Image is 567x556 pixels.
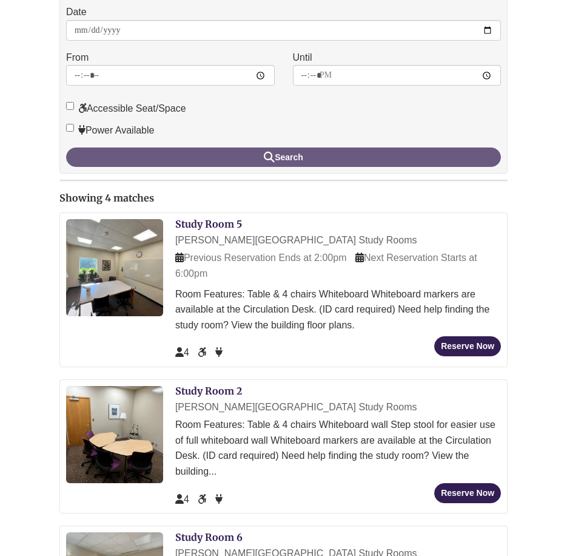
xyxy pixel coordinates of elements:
span: Accessible Seat/Space [198,347,209,358]
div: [PERSON_NAME][GEOGRAPHIC_DATA] Study Rooms [175,399,501,415]
a: Study Room 2 [175,385,242,397]
h2: Showing 4 matches [59,193,508,204]
span: The capacity of this space [175,494,189,504]
button: Search [66,147,501,167]
input: Power Available [66,124,74,132]
img: Study Room 2 [66,386,163,483]
div: Room Features: Table & 4 chairs Whiteboard wall Step stool for easier use of full whiteboard wall... [175,417,501,479]
input: Accessible Seat/Space [66,102,74,110]
a: Study Room 6 [175,531,243,543]
img: Study Room 5 [66,219,163,316]
label: Accessible Seat/Space [66,101,186,117]
span: Next Reservation Starts at 6:00pm [175,253,477,279]
div: Room Features: Table & 4 chairs Whiteboard Whiteboard markers are available at the Circulation De... [175,286,501,333]
button: Reserve Now [434,336,501,356]
label: Date [66,4,87,20]
label: From [66,50,89,66]
a: Study Room 5 [175,218,242,230]
label: Power Available [66,123,155,138]
span: The capacity of this space [175,347,189,358]
span: Power Available [215,494,223,504]
label: Until [293,50,312,66]
div: [PERSON_NAME][GEOGRAPHIC_DATA] Study Rooms [175,232,501,248]
span: Accessible Seat/Space [198,494,209,504]
button: Reserve Now [434,483,501,503]
span: Power Available [215,347,223,358]
span: Previous Reservation Ends at 2:00pm [175,253,347,263]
